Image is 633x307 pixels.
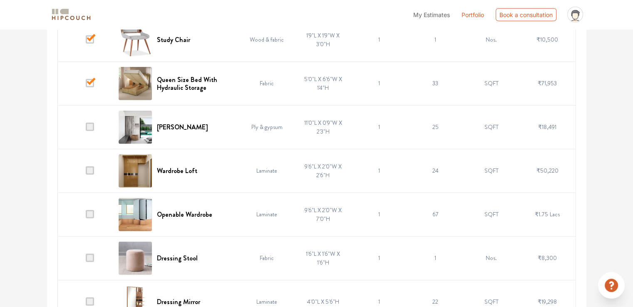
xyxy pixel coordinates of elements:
h6: Dressing Mirror [157,298,200,306]
td: SQFT [463,149,519,193]
td: 9'6"L X 2'0"W X 2'6"H [295,149,351,193]
td: Nos. [463,18,519,62]
span: ₹50,220 [536,166,559,175]
td: 24 [407,149,463,193]
h6: [PERSON_NAME] [157,123,208,131]
td: SQFT [463,62,519,105]
td: Ply & gypsum [239,105,295,149]
td: 5'0"L X 6'6"W X 1'4"H [295,62,351,105]
td: 33 [407,62,463,105]
h6: Queen Size Bed With Hydraulic Storage [157,76,234,92]
td: 1 [351,193,407,236]
td: SQFT [463,105,519,149]
td: 1 [351,236,407,280]
span: ₹8,300 [538,254,557,262]
td: 1 [351,62,407,105]
a: Portfolio [462,10,484,19]
td: Laminate [239,193,295,236]
span: My Estimates [413,11,450,18]
td: Nos. [463,236,519,280]
td: 67 [407,193,463,236]
img: Curtain Pelmet [119,111,152,144]
img: Queen Size Bed With Hydraulic Storage [119,67,152,100]
td: 1'6"L X 1'6"W X 1'6"H [295,236,351,280]
td: 11'0"L X 0'9"W X 2'3"H [295,105,351,149]
td: Fabric [239,236,295,280]
td: Laminate [239,149,295,193]
td: SQFT [463,193,519,236]
td: 1 [351,18,407,62]
td: Wood & fabric [239,18,295,62]
img: Study Chair [119,23,152,57]
h6: Dressing Stool [157,254,198,262]
td: 1 [351,105,407,149]
img: logo-horizontal.svg [50,7,92,22]
td: 9'6"L X 2'0"W X 7'0"H [295,193,351,236]
td: 1'9"L X 1'9"W X 3'0"H [295,18,351,62]
h6: Wardrobe Loft [157,167,197,175]
span: Lacs [550,210,560,218]
span: ₹1.75 [535,210,548,218]
span: ₹10,500 [536,35,558,44]
td: 1 [351,149,407,193]
td: 1 [407,236,463,280]
td: 25 [407,105,463,149]
h6: Study Chair [157,36,190,44]
span: logo-horizontal.svg [50,5,92,24]
span: ₹19,298 [538,297,557,306]
td: Fabric [239,62,295,105]
img: Openable Wardrobe [119,198,152,231]
img: Wardrobe Loft [119,154,152,188]
h6: Openable Wardrobe [157,210,212,218]
span: ₹18,491 [538,123,556,131]
img: Dressing Stool [119,242,152,275]
span: ₹71,953 [538,79,557,87]
div: Book a consultation [496,8,556,21]
td: 1 [407,18,463,62]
